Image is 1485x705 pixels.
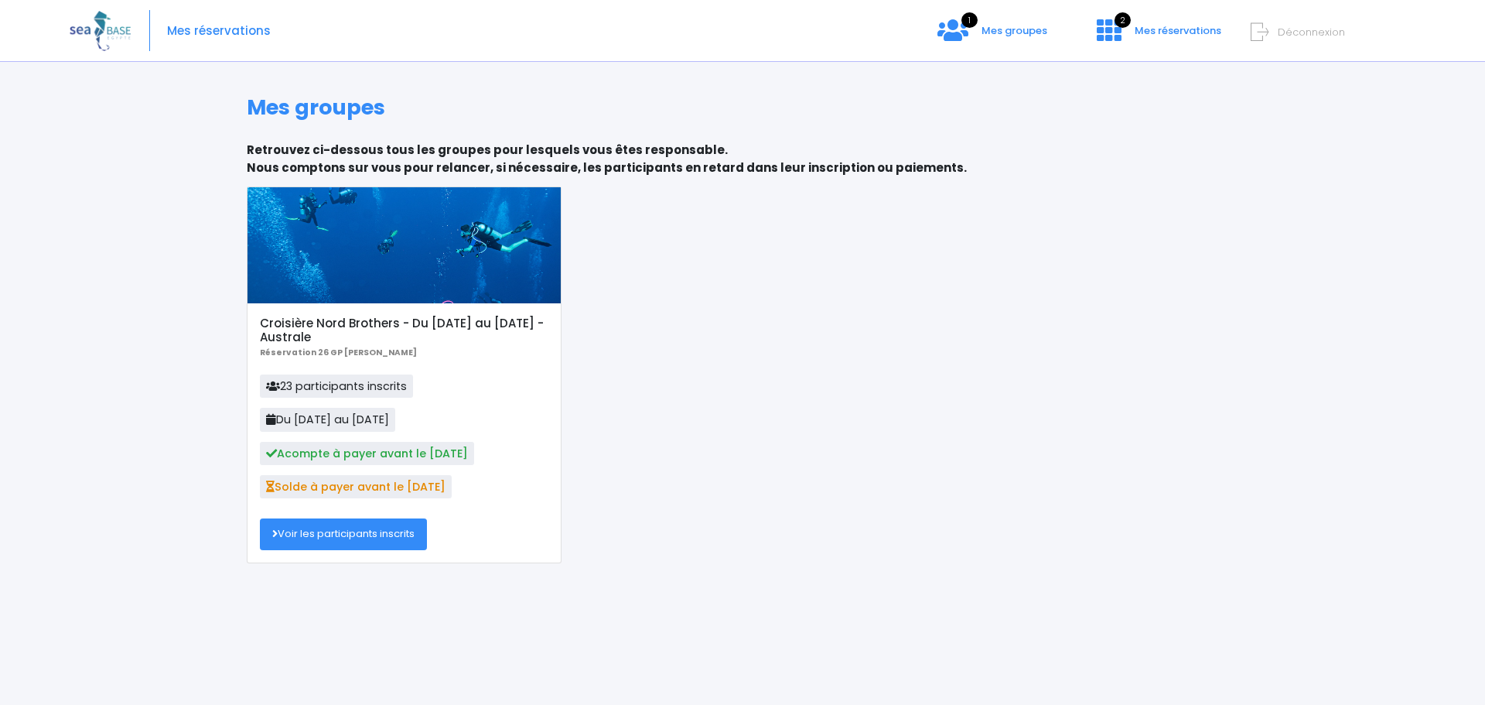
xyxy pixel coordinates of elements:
h5: Croisière Nord Brothers - Du [DATE] au [DATE] - Australe [260,317,548,344]
span: Acompte à payer avant le [DATE] [260,442,474,465]
span: 2 [1115,12,1131,28]
a: Voir les participants inscrits [260,518,427,549]
span: 23 participants inscrits [260,375,413,398]
p: Retrouvez ci-dessous tous les groupes pour lesquels vous êtes responsable. Nous comptons sur vous... [247,142,1239,176]
a: 1 Mes groupes [925,29,1060,43]
b: Réservation 26 GP [PERSON_NAME] [260,347,417,358]
span: 1 [961,12,978,28]
span: Du [DATE] au [DATE] [260,408,395,431]
h1: Mes groupes [247,95,1239,120]
a: 2 Mes réservations [1084,29,1231,43]
span: Déconnexion [1278,25,1345,39]
span: Solde à payer avant le [DATE] [260,475,452,498]
span: Mes groupes [981,23,1047,38]
span: Mes réservations [1135,23,1221,38]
